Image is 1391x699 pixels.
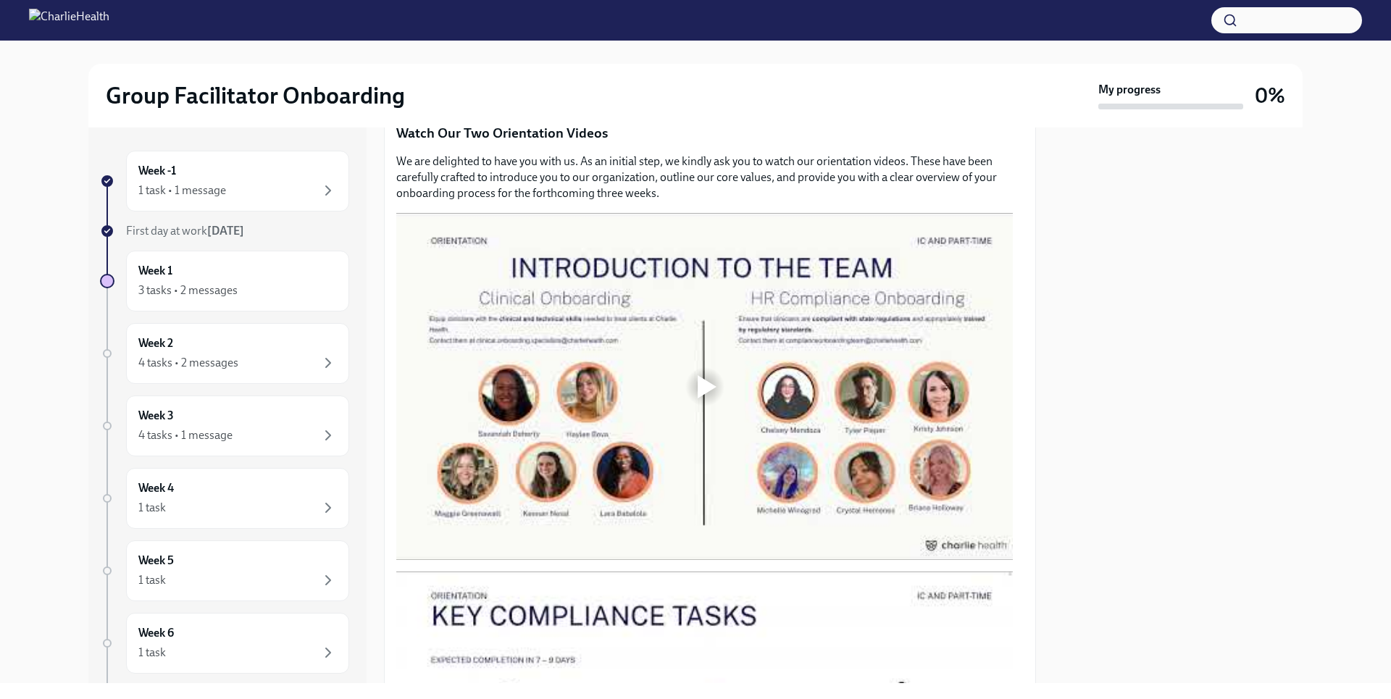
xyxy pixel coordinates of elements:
a: First day at work[DATE] [100,223,349,239]
h6: Week 4 [138,480,174,496]
h6: Week 1 [138,263,172,279]
p: We are delighted to have you with us. As an initial step, we kindly ask you to watch our orientat... [396,154,1024,201]
div: 1 task [138,645,166,661]
p: Watch Our Two Orientation Videos [396,124,1024,143]
div: 4 tasks • 1 message [138,427,233,443]
a: Week 34 tasks • 1 message [100,395,349,456]
h6: Week 3 [138,408,174,424]
a: Week -11 task • 1 message [100,151,349,212]
h6: Week -1 [138,163,176,179]
h3: 0% [1255,83,1285,109]
h6: Week 5 [138,553,174,569]
div: 4 tasks • 2 messages [138,355,238,371]
a: Week 51 task [100,540,349,601]
div: 1 task [138,500,166,516]
div: 1 task [138,572,166,588]
h6: Week 2 [138,335,173,351]
div: 3 tasks • 2 messages [138,282,238,298]
a: Week 24 tasks • 2 messages [100,323,349,384]
a: Week 13 tasks • 2 messages [100,251,349,311]
img: CharlieHealth [29,9,109,32]
h2: Group Facilitator Onboarding [106,81,405,110]
h6: Week 6 [138,625,174,641]
strong: My progress [1098,82,1161,98]
span: First day at work [126,224,244,238]
strong: [DATE] [207,224,244,238]
div: 1 task • 1 message [138,183,226,198]
a: Week 41 task [100,468,349,529]
a: Week 61 task [100,613,349,674]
